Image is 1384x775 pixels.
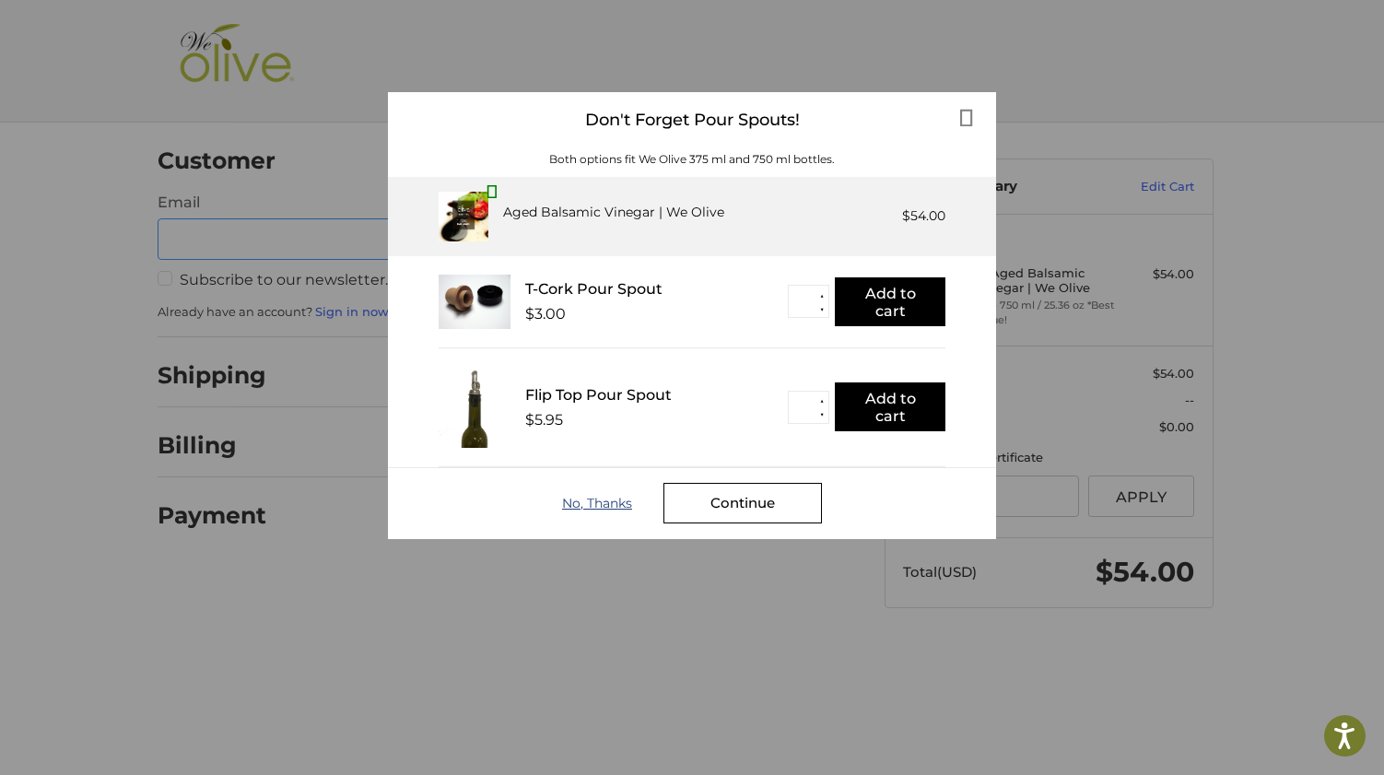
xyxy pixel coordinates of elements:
[439,275,510,329] img: T_Cork__22625.1711686153.233.225.jpg
[815,288,828,302] button: ▲
[562,496,663,511] div: No, Thanks
[902,206,945,226] div: $54.00
[525,280,788,298] div: T-Cork Pour Spout
[388,151,996,168] div: Both options fit We Olive 375 ml and 750 ml bottles.
[815,394,828,408] button: ▲
[503,203,724,222] div: Aged Balsamic Vinegar | We Olive
[835,277,945,326] button: Add to cart
[525,411,563,429] div: $5.95
[439,367,510,448] img: FTPS_bottle__43406.1705089544.233.225.jpg
[26,28,208,42] p: We're away right now. Please check back later!
[663,483,822,523] div: Continue
[212,24,234,46] button: Open LiveChat chat widget
[525,386,788,404] div: Flip Top Pour Spout
[815,408,828,422] button: ▼
[388,92,996,148] div: Don't Forget Pour Spouts!
[815,302,828,316] button: ▼
[525,305,566,323] div: $3.00
[835,382,945,431] button: Add to cart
